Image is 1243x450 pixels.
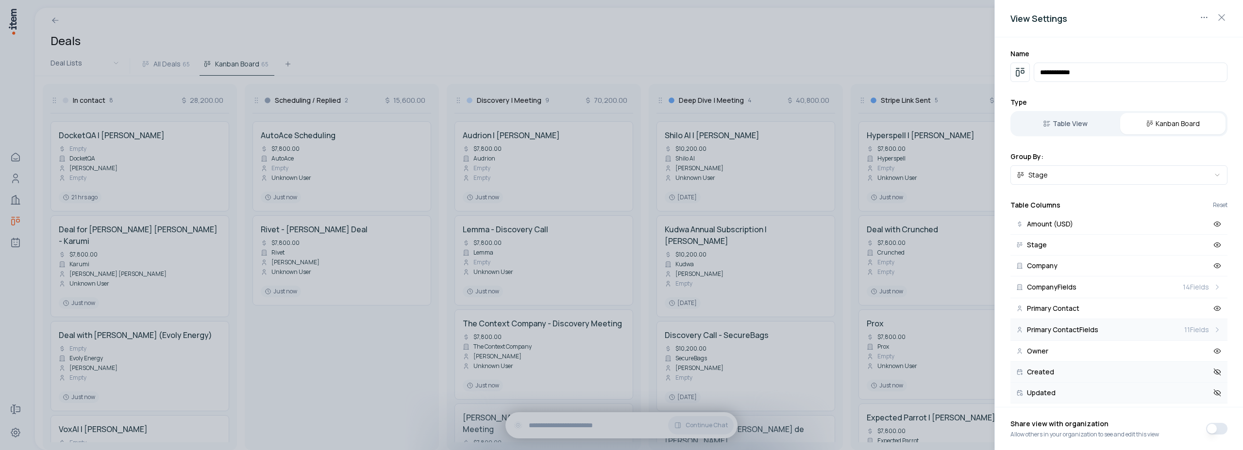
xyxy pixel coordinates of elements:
span: Company Fields [1027,284,1076,290]
span: Primary Contact Fields [1027,326,1098,333]
span: Primary Contact [1027,305,1079,312]
button: Primary ContactFields11Fields [1010,319,1227,341]
button: Company [1010,256,1227,276]
span: Owner [1027,348,1048,354]
button: Table View [1012,113,1118,134]
h2: View Settings [1010,12,1227,25]
h2: Type [1010,97,1227,107]
button: View actions [1196,10,1212,25]
button: Owner [1010,341,1227,362]
span: Company [1027,262,1058,269]
button: Primary Contact [1010,298,1227,319]
span: Share view with organization [1010,419,1159,431]
span: 11 Fields [1184,325,1209,335]
span: Updated [1027,389,1056,396]
button: Updated [1010,383,1227,403]
span: 14 Fields [1183,282,1209,292]
span: Amount (USD) [1027,221,1073,227]
button: CompanyFields14Fields [1010,276,1227,298]
button: Reset [1213,202,1227,208]
span: Created [1027,369,1054,375]
button: Kanban Board [1120,113,1226,134]
h2: Table Columns [1010,200,1060,210]
h2: Name [1010,49,1227,59]
h2: Group By: [1010,152,1227,161]
button: Stage [1010,235,1227,256]
button: Amount (USD) [1010,214,1227,235]
span: Allow others in your organization to see and edit this view [1010,431,1159,438]
span: Stage [1027,241,1047,248]
button: Created [1010,362,1227,383]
